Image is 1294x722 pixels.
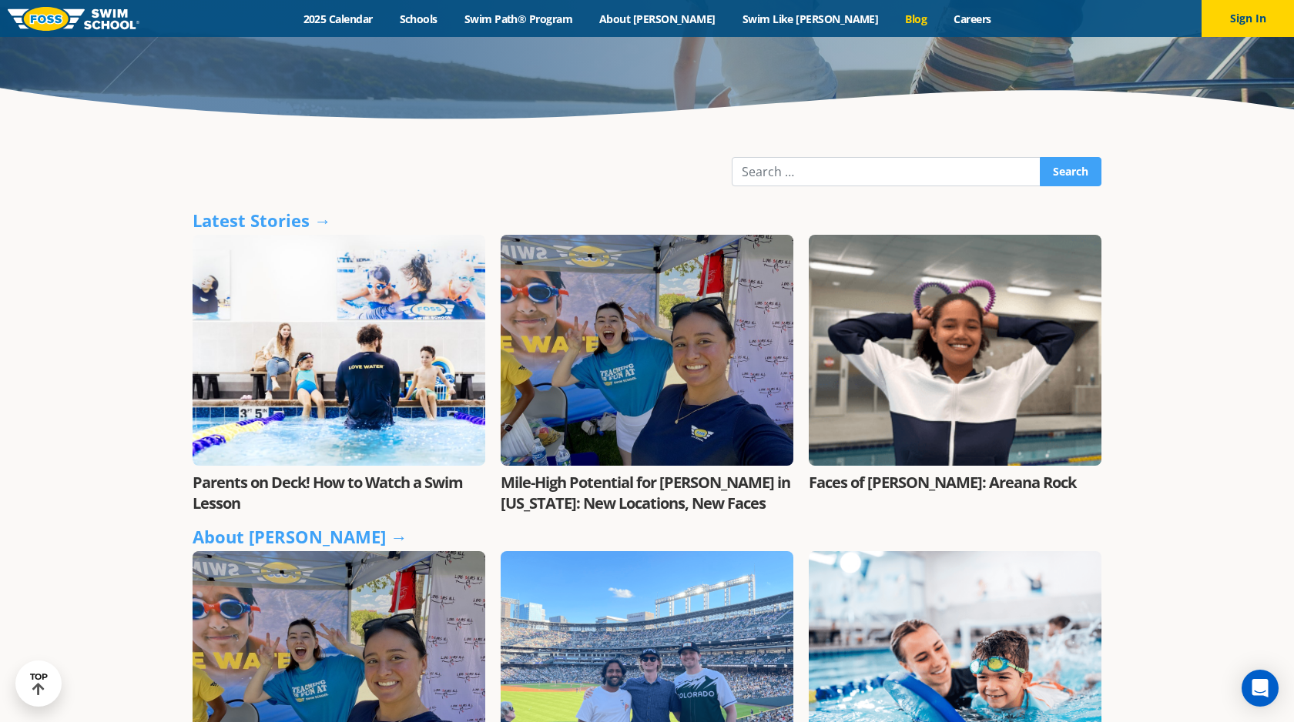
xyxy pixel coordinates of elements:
[8,7,139,31] img: FOSS Swim School Logo
[290,12,386,26] a: 2025 Calendar
[729,12,892,26] a: Swim Like [PERSON_NAME]
[732,157,1041,186] input: Search …
[809,472,1076,493] a: Faces of [PERSON_NAME]: Areana Rock
[193,472,463,513] a: Parents on Deck! How to Watch a Swim Lesson
[1242,670,1279,707] div: Open Intercom Messenger
[1040,157,1101,186] input: Search
[586,12,729,26] a: About [PERSON_NAME]
[501,472,790,513] a: Mile-High Potential for [PERSON_NAME] in [US_STATE]: New Locations, New Faces
[940,12,1004,26] a: Careers
[451,12,585,26] a: Swim Path® Program
[892,12,940,26] a: Blog
[386,12,451,26] a: Schools
[193,525,407,548] a: About [PERSON_NAME] →
[30,672,48,696] div: TOP
[193,209,1101,231] div: Latest Stories →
